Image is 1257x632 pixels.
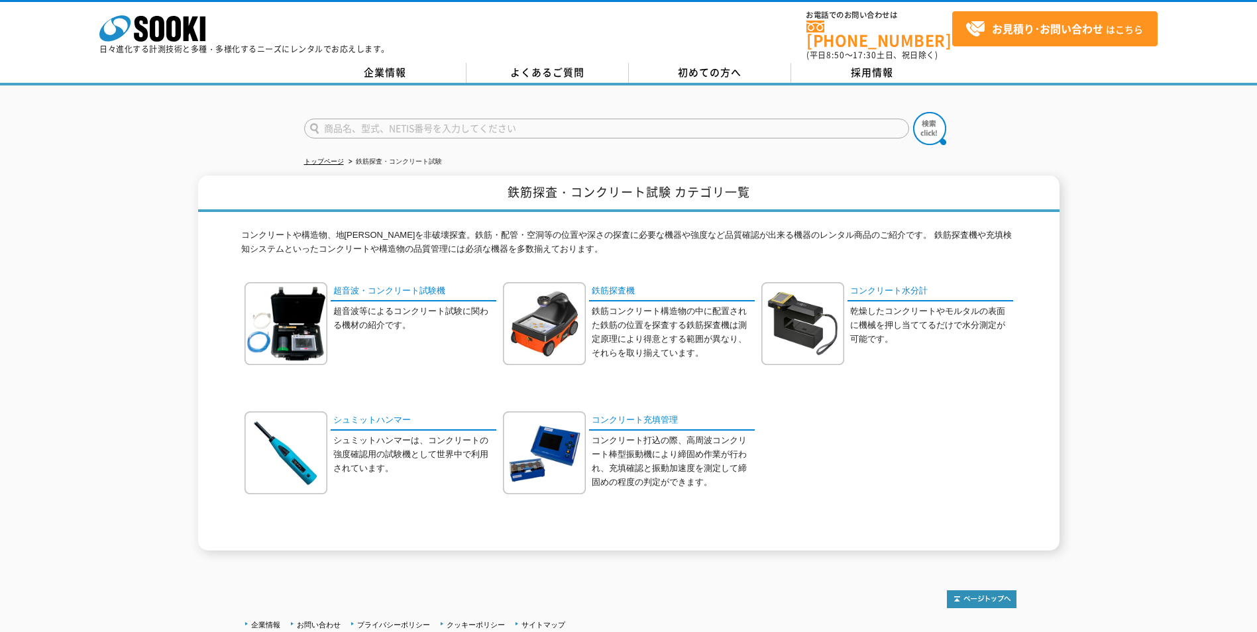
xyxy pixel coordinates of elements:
[952,11,1158,46] a: お見積り･お問い合わせはこちら
[847,282,1013,301] a: コンクリート水分計
[629,63,791,83] a: 初めての方へ
[331,411,496,431] a: シュミットハンマー
[346,155,442,169] li: 鉄筋探査・コンクリート試験
[304,158,344,165] a: トップページ
[592,305,755,360] p: 鉄筋コンクリート構造物の中に配置された鉄筋の位置を探査する鉄筋探査機は測定原理により得意とする範囲が異なり、それらを取り揃えています。
[992,21,1103,36] strong: お見積り･お問い合わせ
[853,49,877,61] span: 17:30
[806,49,938,61] span: (平日 ～ 土日、祝日除く)
[447,621,505,629] a: クッキーポリシー
[503,411,586,494] img: コンクリート充填管理
[826,49,845,61] span: 8:50
[592,434,755,489] p: コンクリート打込の際、高周波コンクリート棒型振動機により締固め作業が行われ、充填確認と振動加速度を測定して締固めの程度の判定ができます。
[806,11,952,19] span: お電話でのお問い合わせは
[331,282,496,301] a: 超音波・コンクリート試験機
[850,305,1013,346] p: 乾燥したコンクリートやモルタルの表面に機械を押し当ててるだけで水分測定が可能です。
[503,282,586,365] img: 鉄筋探査機
[245,282,327,365] img: 超音波・コンクリート試験機
[297,621,341,629] a: お問い合わせ
[791,63,954,83] a: 採用情報
[304,63,466,83] a: 企業情報
[241,229,1016,263] p: コンクリートや構造物、地[PERSON_NAME]を非破壊探査。鉄筋・配管・空洞等の位置や深さの探査に必要な機器や強度など品質確認が出来る機器のレンタル商品のご紹介です。 鉄筋探査機や充填検知シ...
[589,282,755,301] a: 鉄筋探査機
[913,112,946,145] img: btn_search.png
[251,621,280,629] a: 企業情報
[357,621,430,629] a: プライバシーポリシー
[521,621,565,629] a: サイトマップ
[466,63,629,83] a: よくあるご質問
[761,282,844,365] img: コンクリート水分計
[947,590,1016,608] img: トップページへ
[198,176,1060,212] h1: 鉄筋探査・コンクリート試験 カテゴリ一覧
[589,411,755,431] a: コンクリート充填管理
[304,119,909,138] input: 商品名、型式、NETIS番号を入力してください
[245,411,327,494] img: シュミットハンマー
[333,305,496,333] p: 超音波等によるコンクリート試験に関わる機材の紹介です。
[333,434,496,475] p: シュミットハンマーは、コンクリートの強度確認用の試験機として世界中で利用されています。
[678,65,741,79] span: 初めての方へ
[806,21,952,48] a: [PHONE_NUMBER]
[99,45,390,53] p: 日々進化する計測技術と多種・多様化するニーズにレンタルでお応えします。
[965,19,1143,39] span: はこちら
